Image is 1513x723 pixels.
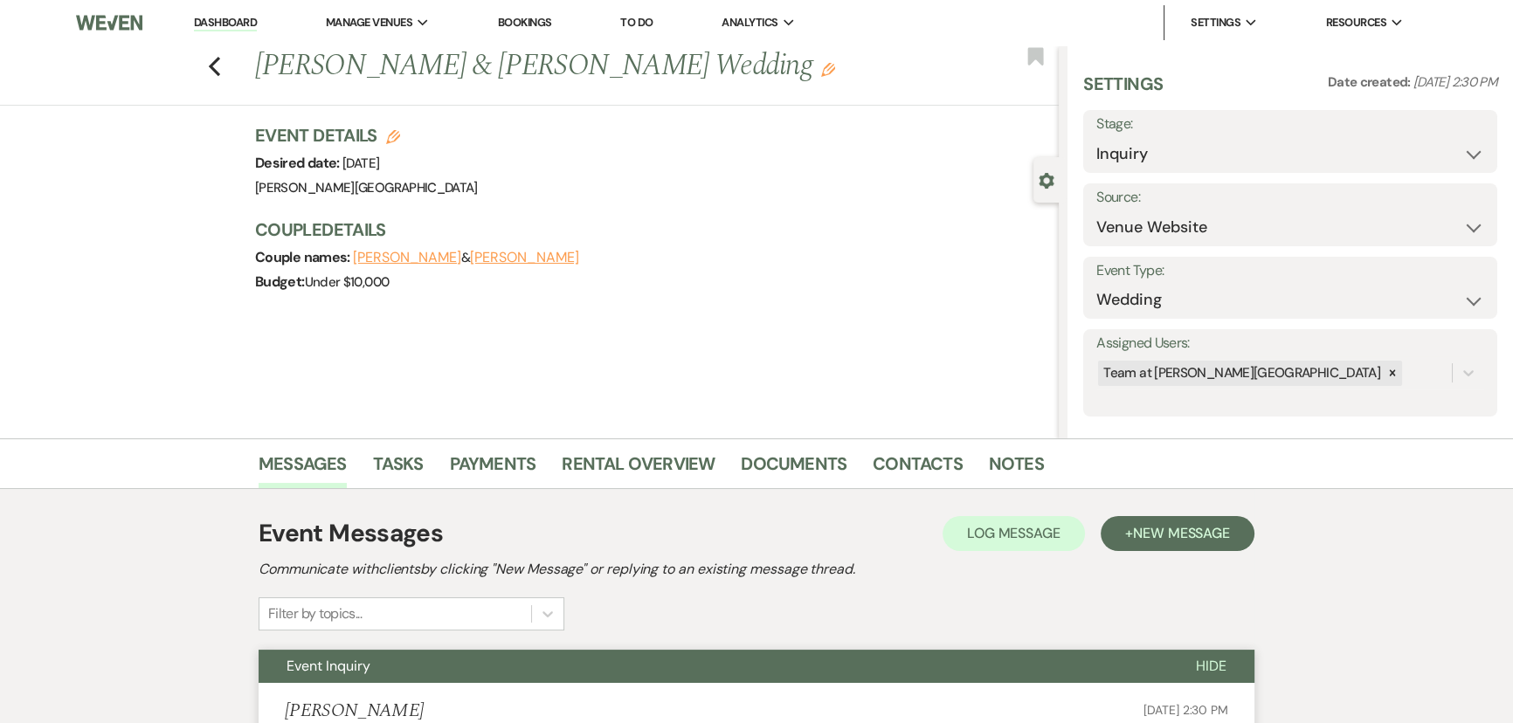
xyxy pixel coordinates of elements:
[450,450,536,488] a: Payments
[722,14,777,31] span: Analytics
[1039,171,1054,188] button: Close lead details
[259,559,1254,580] h2: Communicate with clients by clicking "New Message" or replying to an existing message thread.
[1098,361,1383,386] div: Team at [PERSON_NAME][GEOGRAPHIC_DATA]
[498,15,552,30] a: Bookings
[287,657,370,675] span: Event Inquiry
[1096,258,1484,284] label: Event Type:
[1133,524,1230,542] span: New Message
[1143,702,1228,718] span: [DATE] 2:30 PM
[1196,657,1226,675] span: Hide
[1096,331,1484,356] label: Assigned Users:
[353,249,578,266] span: &
[1096,185,1484,210] label: Source:
[470,251,578,265] button: [PERSON_NAME]
[1083,72,1163,110] h3: Settings
[259,450,347,488] a: Messages
[1328,73,1413,91] span: Date created:
[741,450,846,488] a: Documents
[76,4,142,41] img: Weven Logo
[194,15,257,31] a: Dashboard
[1168,650,1254,683] button: Hide
[373,450,424,488] a: Tasks
[1096,112,1484,137] label: Stage:
[255,217,1041,242] h3: Couple Details
[821,61,835,77] button: Edit
[255,123,478,148] h3: Event Details
[353,251,461,265] button: [PERSON_NAME]
[943,516,1085,551] button: Log Message
[967,524,1060,542] span: Log Message
[255,248,353,266] span: Couple names:
[342,155,379,172] span: [DATE]
[255,179,478,196] span: [PERSON_NAME][GEOGRAPHIC_DATA]
[873,450,963,488] a: Contacts
[1101,516,1254,551] button: +New Message
[285,700,424,722] h5: [PERSON_NAME]
[259,650,1168,683] button: Event Inquiry
[259,515,443,552] h1: Event Messages
[268,603,362,624] div: Filter by topics...
[255,272,305,291] span: Budget:
[326,14,412,31] span: Manage Venues
[620,15,653,30] a: To Do
[255,154,342,172] span: Desired date:
[1326,14,1386,31] span: Resources
[255,45,891,87] h1: [PERSON_NAME] & [PERSON_NAME] Wedding
[305,273,390,291] span: Under $10,000
[1413,73,1497,91] span: [DATE] 2:30 PM
[562,450,715,488] a: Rental Overview
[989,450,1044,488] a: Notes
[1191,14,1240,31] span: Settings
